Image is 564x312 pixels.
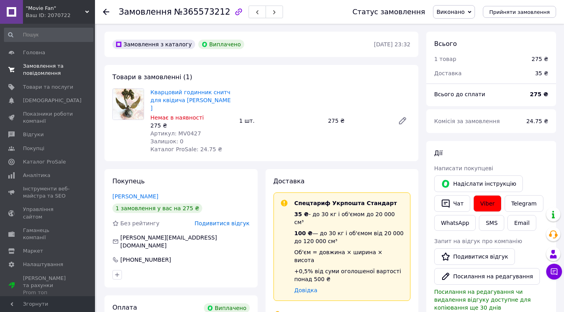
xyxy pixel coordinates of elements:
span: Головна [23,49,45,56]
span: Виконано [437,9,465,15]
input: Пошук [4,28,93,42]
span: Подивитися відгук [195,220,250,226]
div: — до 30 кг і об'ємом від 20 000 до 120 000 см³ [294,229,404,245]
span: Написати покупцеві [434,165,493,171]
img: Кварцовий годинник снитч для квідича Гаррі Поттера [113,89,144,120]
span: Інструменти веб-майстра та SEO [23,185,73,200]
span: "Movie Fan" [26,5,85,12]
div: 275 ₴ [150,122,233,129]
span: Товари та послуги [23,84,73,91]
button: Чат [434,195,470,212]
div: 275 ₴ [325,115,391,126]
div: Ваш ID: 2070722 [26,12,95,19]
div: Об'єм = довжина × ширина × висота [294,248,404,264]
a: Кварцовий годинник снитч для квідича [PERSON_NAME] [150,89,232,111]
a: [PERSON_NAME] [112,193,158,200]
span: Маркет [23,247,43,255]
span: Доставка [434,70,461,76]
div: Prom топ [23,289,73,296]
span: Покупець [112,177,145,185]
span: №365573212 [174,7,230,17]
div: 275 ₴ [532,55,548,63]
time: [DATE] 23:32 [374,41,410,48]
b: 275 ₴ [530,91,548,97]
span: 100 ₴ [294,230,313,236]
span: [PERSON_NAME] та рахунки [23,275,73,297]
div: 1 шт. [236,115,325,126]
div: Статус замовлення [352,8,425,16]
a: Подивитися відгук [434,248,515,265]
span: Немає в наявності [150,114,204,121]
button: Надіслати інструкцію [434,175,523,192]
a: Довідка [294,287,317,293]
span: Всього [434,40,457,48]
span: Покупці [23,145,44,152]
button: Посилання на редагування [434,268,540,285]
button: Прийняти замовлення [483,6,556,18]
span: [PERSON_NAME][EMAIL_ADDRESS][DOMAIN_NAME] [120,234,217,249]
span: Замовлення [119,7,172,17]
div: 1 замовлення у вас на 275 ₴ [112,204,202,213]
a: Viber [473,195,501,212]
span: Доставка [273,177,305,185]
div: - до 30 кг і об'ємом до 20 000 см³ [294,210,404,226]
button: Email [507,215,536,231]
button: SMS [479,215,504,231]
a: WhatsApp [434,215,476,231]
span: Посилання на редагування чи видалення відгуку доступне для копіювання ще 30 днів [434,289,531,311]
span: Дії [434,149,442,157]
span: Товари в замовленні (1) [112,73,192,81]
span: Комісія за замовлення [434,118,500,124]
span: Артикул: MV0427 [150,130,201,137]
span: Спецтариф Укрпошта Стандарт [294,200,397,206]
div: Повернутися назад [103,8,109,16]
span: Управління сайтом [23,206,73,220]
span: 1 товар [434,56,456,62]
span: Замовлення та повідомлення [23,63,73,77]
span: 24.75 ₴ [526,118,548,124]
span: Без рейтингу [120,220,160,226]
div: [PHONE_NUMBER] [120,256,172,264]
span: Всього до сплати [434,91,485,97]
span: 35 ₴ [294,211,309,217]
span: Відгуки [23,131,44,138]
a: Telegram [505,195,543,212]
span: Залишок: 0 [150,138,184,145]
span: [DEMOGRAPHIC_DATA] [23,97,82,104]
span: Каталог ProSale: 24.75 ₴ [150,146,222,152]
div: +0,5% від суми оголошеної вартості понад 500 ₴ [294,267,404,283]
div: Замовлення з каталогу [112,40,195,49]
span: Запит на відгук про компанію [434,238,522,244]
span: Гаманець компанії [23,227,73,241]
span: Показники роботи компанії [23,110,73,125]
span: Каталог ProSale [23,158,66,166]
button: Чат з покупцем [546,264,562,280]
span: Прийняти замовлення [489,9,550,15]
span: Аналітика [23,172,50,179]
a: Редагувати [395,113,410,129]
div: 35 ₴ [530,65,553,82]
span: Налаштування [23,261,63,268]
span: Оплата [112,304,137,311]
div: Виплачено [198,40,244,49]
